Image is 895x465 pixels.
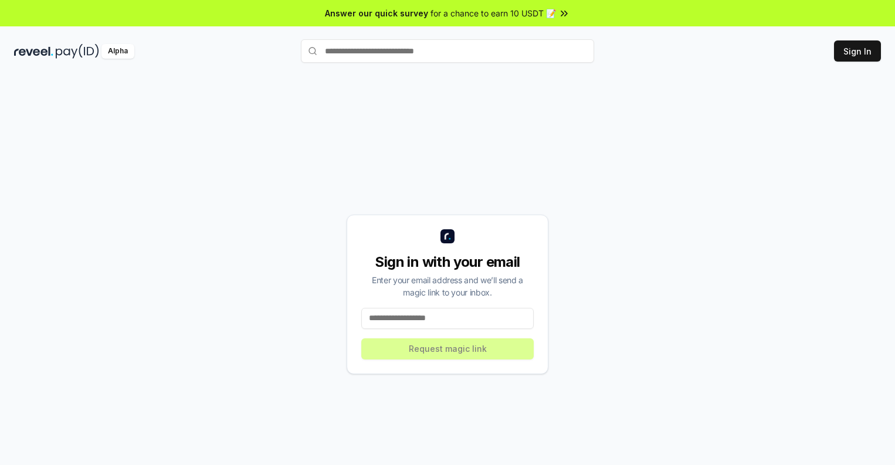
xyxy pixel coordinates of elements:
[430,7,556,19] span: for a chance to earn 10 USDT 📝
[56,44,99,59] img: pay_id
[834,40,881,62] button: Sign In
[101,44,134,59] div: Alpha
[14,44,53,59] img: reveel_dark
[440,229,455,243] img: logo_small
[361,253,534,271] div: Sign in with your email
[325,7,428,19] span: Answer our quick survey
[361,274,534,298] div: Enter your email address and we’ll send a magic link to your inbox.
